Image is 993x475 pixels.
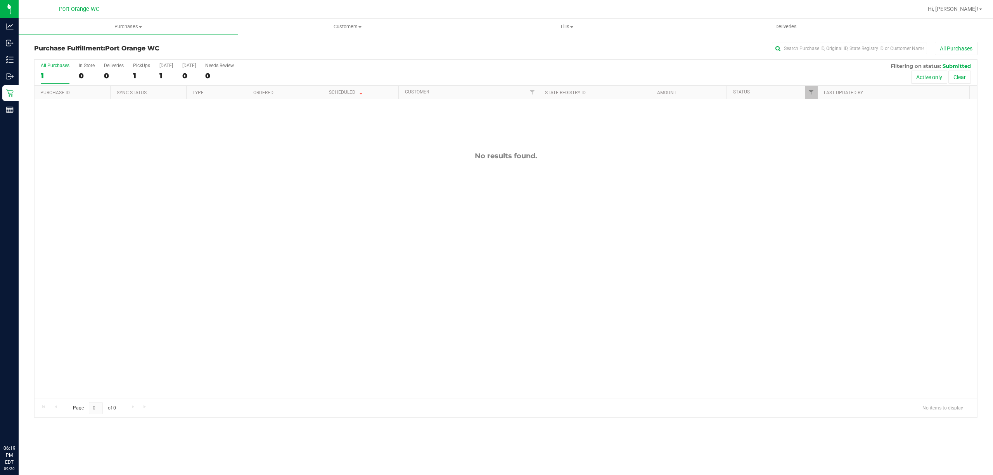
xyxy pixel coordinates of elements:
div: Deliveries [104,63,124,68]
div: 1 [159,71,173,80]
div: PickUps [133,63,150,68]
inline-svg: Retail [6,89,14,97]
a: Purchases [19,19,238,35]
span: Submitted [943,63,971,69]
button: Active only [911,71,947,84]
iframe: Resource center [8,413,31,436]
button: Clear [948,71,971,84]
div: 0 [182,71,196,80]
span: Tills [457,23,676,30]
div: 0 [205,71,234,80]
div: Needs Review [205,63,234,68]
button: All Purchases [935,42,977,55]
div: 1 [41,71,69,80]
a: Filter [805,86,818,99]
a: Type [192,90,204,95]
span: Port Orange WC [105,45,159,52]
span: Page of 0 [66,402,122,414]
div: 1 [133,71,150,80]
a: Tills [457,19,676,35]
p: 09/20 [3,466,15,472]
div: In Store [79,63,95,68]
inline-svg: Inbound [6,39,14,47]
inline-svg: Inventory [6,56,14,64]
div: [DATE] [182,63,196,68]
span: Deliveries [765,23,807,30]
a: Customer [405,89,429,95]
a: Ordered [253,90,273,95]
div: No results found. [35,152,977,160]
div: [DATE] [159,63,173,68]
span: No items to display [916,402,969,414]
inline-svg: Outbound [6,73,14,80]
a: Customers [238,19,457,35]
div: All Purchases [41,63,69,68]
h3: Purchase Fulfillment: [34,45,349,52]
input: Search Purchase ID, Original ID, State Registry ID or Customer Name... [772,43,927,54]
a: Sync Status [117,90,147,95]
inline-svg: Analytics [6,22,14,30]
a: Status [733,89,750,95]
a: Filter [526,86,539,99]
a: Last Updated By [824,90,863,95]
span: Port Orange WC [59,6,99,12]
a: Purchase ID [40,90,70,95]
a: State Registry ID [545,90,586,95]
div: 0 [104,71,124,80]
span: Customers [238,23,457,30]
p: 06:19 PM EDT [3,445,15,466]
inline-svg: Reports [6,106,14,114]
span: Hi, [PERSON_NAME]! [928,6,978,12]
div: 0 [79,71,95,80]
a: Amount [657,90,676,95]
span: Filtering on status: [891,63,941,69]
a: Deliveries [676,19,896,35]
span: Purchases [19,23,238,30]
a: Scheduled [329,90,364,95]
